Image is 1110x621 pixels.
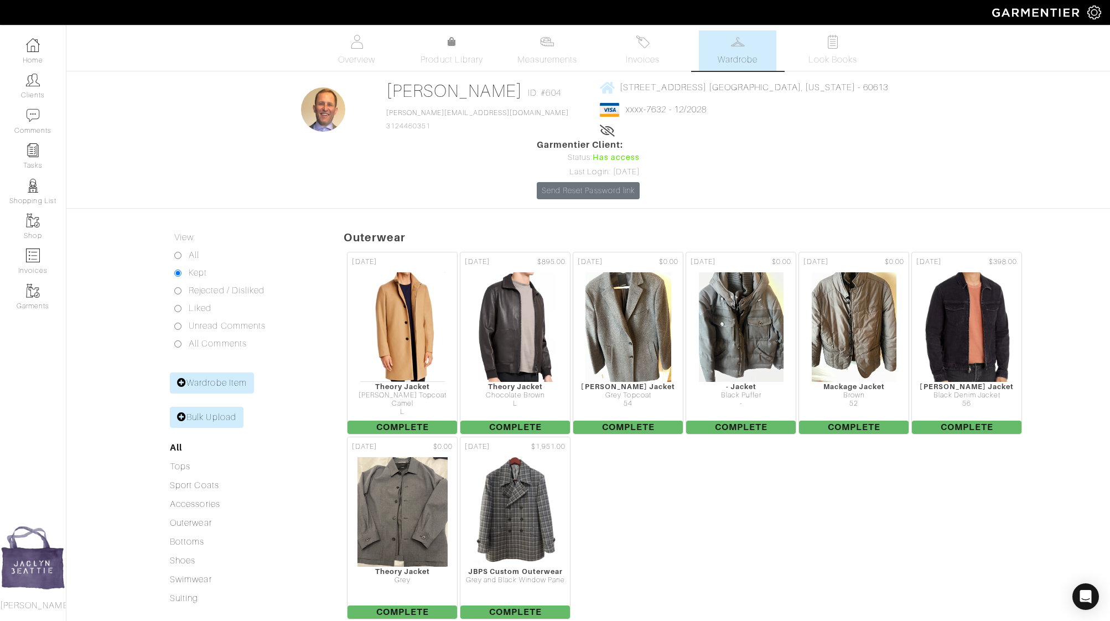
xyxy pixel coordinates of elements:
div: Last Login: [DATE] [537,166,640,178]
img: jVbs8xHz5aur1X5PfCapTEAe [357,457,448,567]
span: Has access [593,152,640,164]
span: $895.00 [537,257,566,267]
a: [DATE] Theory Jacket [PERSON_NAME] Topcoat Camel L Complete [346,251,459,436]
a: Send Reset Password link [537,182,640,199]
div: Theory Jacket [347,567,457,576]
img: basicinfo-40fd8af6dae0f16599ec9e87c0ef1c0a1fdea2edbe929e3d69a839185d80c458.svg [350,35,364,49]
img: garments-icon-b7da505a4dc4fd61783c78ac3ca0ef83fa9d6f193b1c9dc38574b1d14d53ca28.png [26,284,40,298]
a: [DATE] $0.00 Theory Jacket Grey Complete [346,436,459,620]
a: [DATE] $0.00 - Jacket Black Puffer - Complete [684,251,797,436]
a: Swimwear [170,575,211,584]
a: Bulk Upload [170,407,243,428]
span: [STREET_ADDRESS] [GEOGRAPHIC_DATA], [US_STATE] - 60613 [620,82,888,92]
div: [PERSON_NAME] Topcoat [347,391,457,400]
a: Wardrobe [699,30,776,71]
div: 54 [573,400,683,408]
label: Rejected / Disliked [189,284,264,297]
img: KBCyHfqbsC6gBJ72truPVFep [475,272,556,382]
img: 3ZqYooSDViLxyAL9xErNXd6W [698,272,785,382]
img: wardrobe-487a4870c1b7c33e795ec22d11cfc2ed9d08956e64fb3008fe2437562e282088.svg [731,35,745,49]
a: Look Books [794,30,872,71]
span: Wardrobe [718,53,758,66]
a: Invoices [604,30,681,71]
div: L [460,400,570,408]
span: $0.00 [885,257,904,267]
span: Measurements [517,53,578,66]
label: View: [174,231,195,244]
img: 9Ruz88XPTPW7YvBJUd4U78W8 [585,272,672,382]
img: LmMTvMkfStboc3axELkYdJ3x [920,272,1014,382]
span: Complete [347,421,457,434]
div: Black Puffer [686,391,796,400]
div: Open Intercom Messenger [1072,583,1099,610]
div: L [347,408,457,416]
span: [DATE] [465,442,489,452]
a: [PERSON_NAME] [386,81,523,101]
a: [DATE] $398.00 [PERSON_NAME] Jacket Black Denim Jacket 56 Complete [910,251,1023,436]
img: comment-icon-a0a6a9ef722e966f86d9cbdc48e553b5cf19dbc54f86b18d962a5391bc8f6eb6.png [26,108,40,122]
span: ID: #604 [528,86,561,100]
img: clients-icon-6bae9207a08558b7cb47a8932f037763ab4055f8c8b6bfacd5dc20c3e0201464.png [26,73,40,87]
img: measurements-466bbee1fd09ba9460f595b01e5d73f9e2bff037440d3c8f018324cb6cdf7a4a.svg [540,35,554,49]
span: $1,951.00 [531,442,566,452]
a: Product Library [413,35,491,66]
span: Complete [686,421,796,434]
img: xjmM4Uo8awDXNvRVMGqXkR5Z [360,272,446,382]
label: Unread Comments [189,319,266,333]
a: [PERSON_NAME][EMAIL_ADDRESS][DOMAIN_NAME] [386,109,569,117]
span: [DATE] [578,257,602,267]
a: Sport Coats [170,480,219,490]
img: orders-icon-0abe47150d42831381b5fb84f609e132dff9fe21cb692f30cb5eec754e2cba89.png [26,249,40,262]
div: - Jacket [686,382,796,391]
span: Garmentier Client: [537,138,640,152]
img: garmentier-logo-header-white-b43fb05a5012e4ada735d5af1a66efaba907eab6374d6393d1fbf88cb4ef424d.png [987,3,1087,22]
label: Liked [189,302,211,315]
div: Grey and Black Window Pane [460,576,570,584]
span: [DATE] [352,442,376,452]
div: - [686,400,796,408]
span: Look Books [808,53,858,66]
div: Theory Jacket [460,382,570,391]
span: [DATE] [803,257,828,267]
img: JrMUFMSwkfrm5uRQkyt8Nrh2 [473,457,558,567]
a: Suiting [170,593,198,603]
a: [DATE] $0.00 Mackage Jacket Brown 52 Complete [797,251,910,436]
span: Invoices [626,53,660,66]
span: $0.00 [433,442,453,452]
a: [DATE] $1,951.00 JBPS Custom Outerwear Grey and Black Window Pane Complete [459,436,572,620]
img: gear-icon-white-bd11855cb880d31180b6d7d6211b90ccbf57a29d726f0c71d8c61bd08dd39cc2.png [1087,6,1101,19]
span: Complete [573,421,683,434]
a: All [170,442,182,453]
img: stylists-icon-eb353228a002819b7ec25b43dbf5f0378dd9e0616d9560372ff212230b889e62.png [26,179,40,193]
div: Status: [537,152,640,164]
a: Measurements [509,30,587,71]
a: Shoes [170,556,195,566]
img: dashboard-icon-dbcd8f5a0b271acd01030246c82b418ddd0df26cd7fceb0bd07c9910d44c42f6.png [26,38,40,52]
div: 52 [799,400,909,408]
a: Wardrobe Item [170,372,254,394]
a: xxxx-7632 - 12/2028 [626,105,707,115]
span: Overview [338,53,375,66]
a: Overview [318,30,396,71]
span: [DATE] [465,257,489,267]
div: [PERSON_NAME] Jacket [573,382,683,391]
img: reminder-icon-8004d30b9f0a5d33ae49ab947aed9ed385cf756f9e5892f1edd6e32f2345188e.png [26,143,40,157]
div: Grey Topcoat [573,391,683,400]
span: Complete [347,606,457,619]
img: visa-934b35602734be37eb7d5d7e5dbcd2044c359bf20a24dc3361ca3fa54326a8a7.png [600,103,619,117]
span: Complete [912,421,1021,434]
span: $0.00 [772,257,791,267]
span: Complete [460,606,570,619]
img: todo-9ac3debb85659649dc8f770b8b6100bb5dab4b48dedcbae339e5042a72dfd3cc.svg [826,35,840,49]
a: [STREET_ADDRESS] [GEOGRAPHIC_DATA], [US_STATE] - 60613 [600,80,888,94]
a: [DATE] $0.00 [PERSON_NAME] Jacket Grey Topcoat 54 Complete [572,251,684,436]
img: orders-27d20c2124de7fd6de4e0e44c1d41de31381a507db9b33961299e4e07d508b8c.svg [636,35,650,49]
div: Camel [347,400,457,408]
img: garments-icon-b7da505a4dc4fd61783c78ac3ca0ef83fa9d6f193b1c9dc38574b1d14d53ca28.png [26,214,40,227]
span: [DATE] [916,257,941,267]
span: $0.00 [659,257,678,267]
h5: Outerwear [344,231,1110,244]
span: Complete [799,421,909,434]
div: Mackage Jacket [799,382,909,391]
a: Tops [170,462,190,472]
